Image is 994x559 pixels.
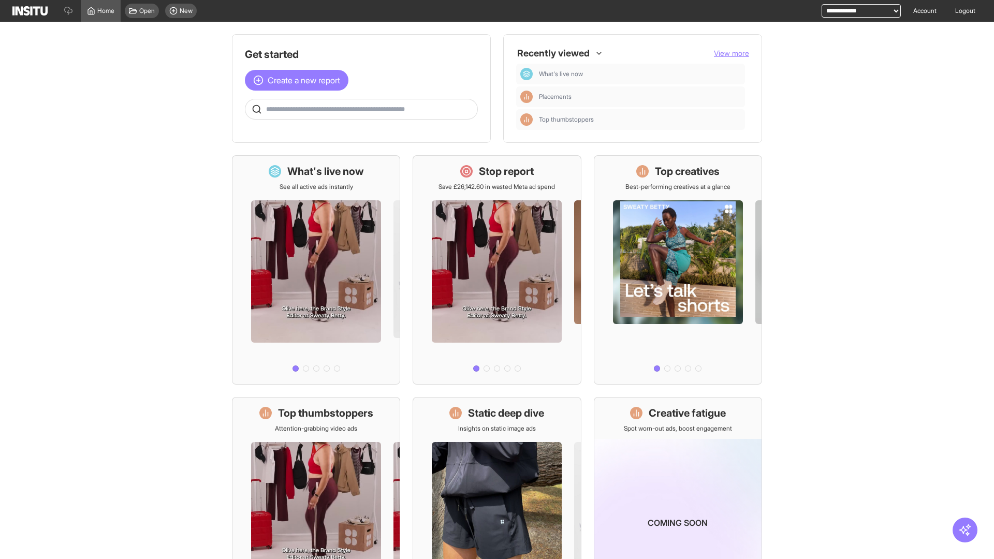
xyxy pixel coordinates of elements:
[655,164,720,179] h1: Top creatives
[594,155,762,385] a: Top creativesBest-performing creatives at a glance
[232,155,400,385] a: What's live nowSee all active ads instantly
[413,155,581,385] a: Stop reportSave £26,142.60 in wasted Meta ad spend
[714,48,749,58] button: View more
[539,115,741,124] span: Top thumbstoppers
[520,91,533,103] div: Insights
[625,183,730,191] p: Best-performing creatives at a glance
[468,406,544,420] h1: Static deep dive
[520,68,533,80] div: Dashboard
[97,7,114,15] span: Home
[539,93,741,101] span: Placements
[180,7,193,15] span: New
[539,70,741,78] span: What's live now
[438,183,555,191] p: Save £26,142.60 in wasted Meta ad spend
[539,93,572,101] span: Placements
[539,115,594,124] span: Top thumbstoppers
[714,49,749,57] span: View more
[458,424,536,433] p: Insights on static image ads
[12,6,48,16] img: Logo
[479,164,534,179] h1: Stop report
[520,113,533,126] div: Insights
[139,7,155,15] span: Open
[245,47,478,62] h1: Get started
[280,183,353,191] p: See all active ads instantly
[287,164,364,179] h1: What's live now
[275,424,357,433] p: Attention-grabbing video ads
[539,70,583,78] span: What's live now
[245,70,348,91] button: Create a new report
[268,74,340,86] span: Create a new report
[278,406,373,420] h1: Top thumbstoppers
